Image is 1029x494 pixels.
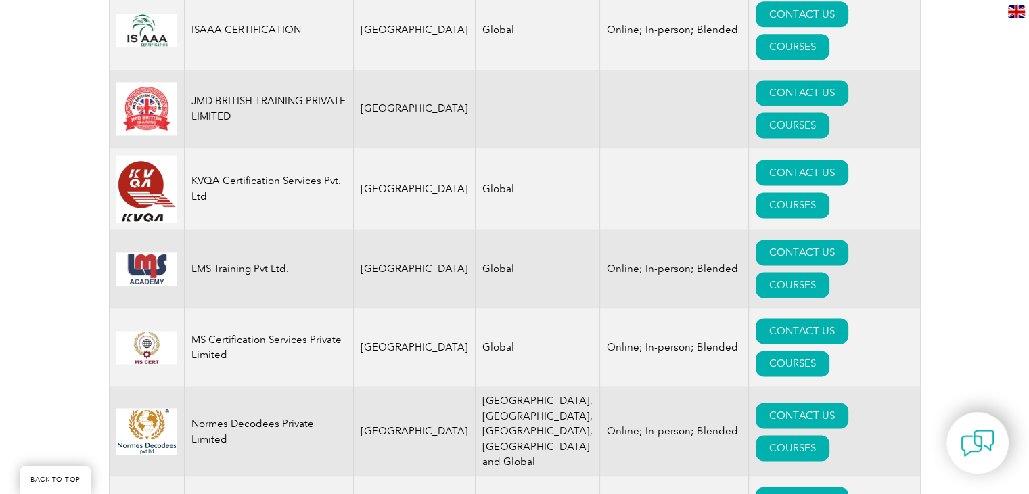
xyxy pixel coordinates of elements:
[756,34,829,60] a: COURSES
[599,229,748,308] td: Online; In-person; Blended
[475,229,599,308] td: Global
[116,14,177,47] img: 147344d8-016b-f011-b4cb-00224891b167-logo.jpg
[184,148,353,230] td: KVQA Certification Services Pvt. Ltd
[756,318,848,344] a: CONTACT US
[756,272,829,298] a: COURSES
[756,435,829,461] a: COURSES
[475,148,599,230] td: Global
[353,386,475,476] td: [GEOGRAPHIC_DATA]
[184,308,353,386] td: MS Certification Services Private Limited
[756,112,829,138] a: COURSES
[116,82,177,136] img: 8e265a20-6f61-f011-bec2-000d3acaf2fb-logo.jpg
[353,229,475,308] td: [GEOGRAPHIC_DATA]
[475,308,599,386] td: Global
[353,148,475,230] td: [GEOGRAPHIC_DATA]
[20,466,91,494] a: BACK TO TOP
[184,70,353,148] td: JMD BRITISH TRAINING PRIVATE LIMITED
[756,1,848,27] a: CONTACT US
[599,308,748,386] td: Online; In-person; Blended
[756,403,848,428] a: CONTACT US
[599,386,748,476] td: Online; In-person; Blended
[756,351,829,376] a: COURSES
[116,155,177,223] img: 6330b304-576f-eb11-a812-00224815377e-logo.png
[353,308,475,386] td: [GEOGRAPHIC_DATA]
[756,240,848,265] a: CONTACT US
[1008,5,1025,18] img: en
[116,408,177,454] img: e7b63985-9dc1-ec11-983f-002248d3b10e-logo.png
[756,192,829,218] a: COURSES
[116,252,177,286] img: 92573bc8-4c6f-eb11-a812-002248153038-logo.jpg
[116,331,177,364] img: 9fd1c908-7ae1-ec11-bb3e-002248d3b10e-logo.jpg
[184,229,353,308] td: LMS Training Pvt Ltd.
[353,70,475,148] td: [GEOGRAPHIC_DATA]
[184,386,353,476] td: Normes Decodees Private Limited
[475,386,599,476] td: [GEOGRAPHIC_DATA], [GEOGRAPHIC_DATA], [GEOGRAPHIC_DATA], [GEOGRAPHIC_DATA] and Global
[961,426,994,460] img: contact-chat.png
[756,80,848,106] a: CONTACT US
[756,160,848,185] a: CONTACT US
